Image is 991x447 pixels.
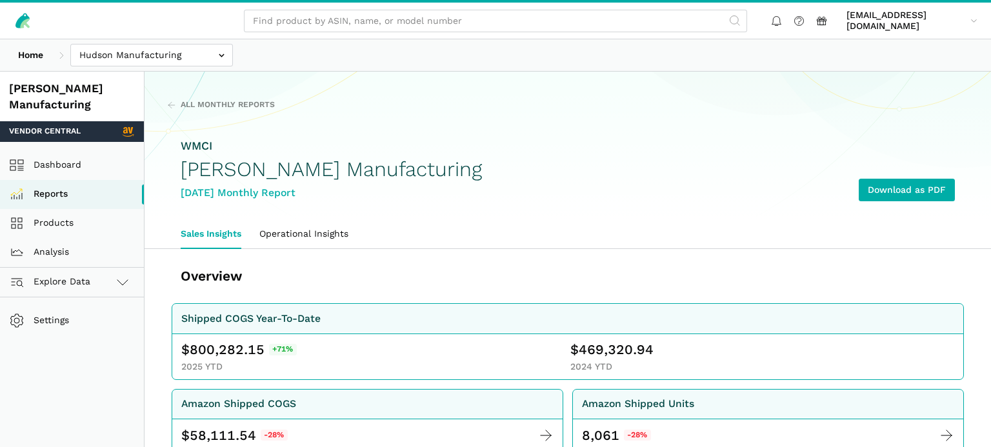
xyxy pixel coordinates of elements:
span: 800,282.15 [190,341,265,359]
span: $ [570,341,579,359]
input: Hudson Manufacturing [70,44,233,66]
span: -28% [624,430,651,441]
div: 8,061 [582,426,619,444]
h3: Overview [181,267,558,285]
span: 58,111.54 [190,426,256,444]
div: [DATE] Monthly Report [181,185,482,201]
a: Sales Insights [172,219,250,249]
a: Operational Insights [250,219,357,249]
div: 2024 YTD [570,361,955,373]
a: [EMAIL_ADDRESS][DOMAIN_NAME] [842,7,982,34]
h1: [PERSON_NAME] Manufacturing [181,158,482,181]
span: Explore Data [14,274,90,290]
div: 2025 YTD [181,361,566,373]
input: Find product by ASIN, name, or model number [244,10,747,32]
div: Shipped COGS Year-To-Date [181,311,321,327]
span: 469,320.94 [579,341,654,359]
a: Home [9,44,52,66]
span: -28% [261,430,288,441]
a: All Monthly Reports [167,99,275,111]
span: [EMAIL_ADDRESS][DOMAIN_NAME] [846,10,966,32]
div: [PERSON_NAME] Manufacturing [9,81,135,112]
div: WMCI [181,138,482,154]
div: Amazon Shipped COGS [181,396,296,412]
span: $ [181,426,190,444]
span: +71% [269,344,297,355]
span: $ [181,341,190,359]
span: All Monthly Reports [181,99,275,111]
a: Download as PDF [859,179,955,201]
div: Amazon Shipped Units [582,396,694,412]
span: Vendor Central [9,126,81,137]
